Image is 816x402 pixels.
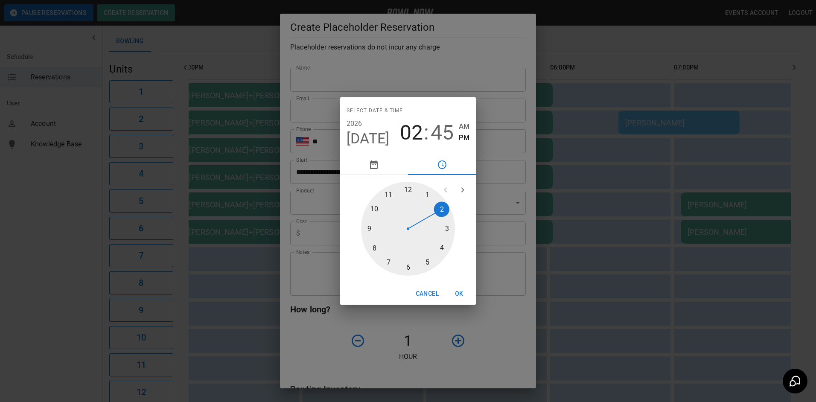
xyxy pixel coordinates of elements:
button: [DATE] [347,130,390,148]
span: : [424,121,429,145]
button: pick time [408,154,476,175]
button: pick date [340,154,408,175]
button: 02 [400,121,423,145]
span: Select date & time [347,104,403,118]
button: OK [446,286,473,302]
button: open next view [454,181,471,198]
button: 2026 [347,118,362,130]
button: AM [459,121,469,132]
button: Cancel [412,286,442,302]
button: 45 [431,121,454,145]
button: PM [459,132,469,143]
